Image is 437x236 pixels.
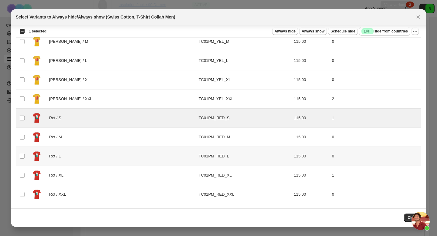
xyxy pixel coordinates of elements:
span: 1 selected [29,29,46,34]
td: TC01PM_YEL_L [197,51,292,70]
button: Close [404,214,421,222]
button: SuccessENTHide from countries [359,27,410,35]
span: Rot / M [49,134,65,140]
td: TC01PM_YEL_M [197,32,292,51]
img: Rotauf-swisscottoncollab-tshirt-men-yellow-front_0d742f07-2687-4d3c-ad6b-7591995d5b02.png [29,53,44,68]
div: Chat öffnen [412,212,430,230]
td: 115.00 [292,109,330,128]
td: 1 [330,109,421,128]
td: 115.00 [292,185,330,204]
span: Always hide [275,29,296,34]
span: [PERSON_NAME] / M [49,39,91,45]
button: Close [414,13,422,21]
span: [PERSON_NAME] / XL [49,77,93,83]
td: TC01PM_YEL_XXL [197,89,292,109]
span: [PERSON_NAME] / L [49,58,90,64]
td: 115.00 [292,166,330,185]
td: TC01PM_RED_XL [197,166,292,185]
img: Rotauf-swisscottoncollab-tshirt-men-red-front_ca76423d-5d7b-41f3-ba32-71d08311ee56.png [29,130,44,145]
span: Always show [302,29,324,34]
td: TC01PM_RED_XXL [197,185,292,204]
span: [PERSON_NAME] / XXL [49,96,96,102]
td: 0 [330,147,421,166]
td: 0 [330,51,421,70]
button: Always hide [272,28,298,35]
td: 115.00 [292,147,330,166]
td: 0 [330,70,421,89]
td: 115.00 [292,70,330,89]
td: 115.00 [292,51,330,70]
span: Hide from countries [361,28,408,34]
td: 115.00 [292,32,330,51]
td: 0 [330,32,421,51]
span: Rot / XL [49,172,66,178]
span: Rot / L [49,153,64,159]
img: Rotauf-swisscottoncollab-tshirt-men-yellow-front_0d742f07-2687-4d3c-ad6b-7591995d5b02.png [29,72,44,87]
span: Schedule hide [330,29,355,34]
td: TC01PM_RED_S [197,109,292,128]
td: 2 [330,89,421,109]
td: 0 [330,128,421,147]
td: 1 [330,166,421,185]
button: Always show [299,28,327,35]
td: 115.00 [292,128,330,147]
img: Rotauf-swisscottoncollab-tshirt-men-red-front_ca76423d-5d7b-41f3-ba32-71d08311ee56.png [29,149,44,164]
img: Rotauf-swisscottoncollab-tshirt-men-yellow-front_0d742f07-2687-4d3c-ad6b-7591995d5b02.png [29,34,44,49]
img: Rotauf-swisscottoncollab-tshirt-men-red-front_ca76423d-5d7b-41f3-ba32-71d08311ee56.png [29,187,44,202]
button: More actions [412,28,419,35]
span: Rot / S [49,115,65,121]
span: Rot / XXL [49,191,69,197]
td: 115.00 [292,89,330,109]
td: TC01PM_RED_M [197,128,292,147]
img: Rotauf-swisscottoncollab-tshirt-men-red-front_ca76423d-5d7b-41f3-ba32-71d08311ee56.png [29,168,44,183]
td: TC01PM_RED_L [197,147,292,166]
img: Rotauf-swisscottoncollab-tshirt-men-yellow-front_0d742f07-2687-4d3c-ad6b-7591995d5b02.png [29,91,44,106]
button: Schedule hide [328,28,357,35]
h2: Select Variants to Always hide/Always show (Swiss Cotton, T-Shirt Collab Men) [16,14,175,20]
td: 0 [330,185,421,204]
span: ENT [364,29,371,34]
td: TC01PM_YEL_XL [197,70,292,89]
span: Close [408,215,418,220]
img: Rotauf-swisscottoncollab-tshirt-men-red-front_ca76423d-5d7b-41f3-ba32-71d08311ee56.png [29,110,44,126]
